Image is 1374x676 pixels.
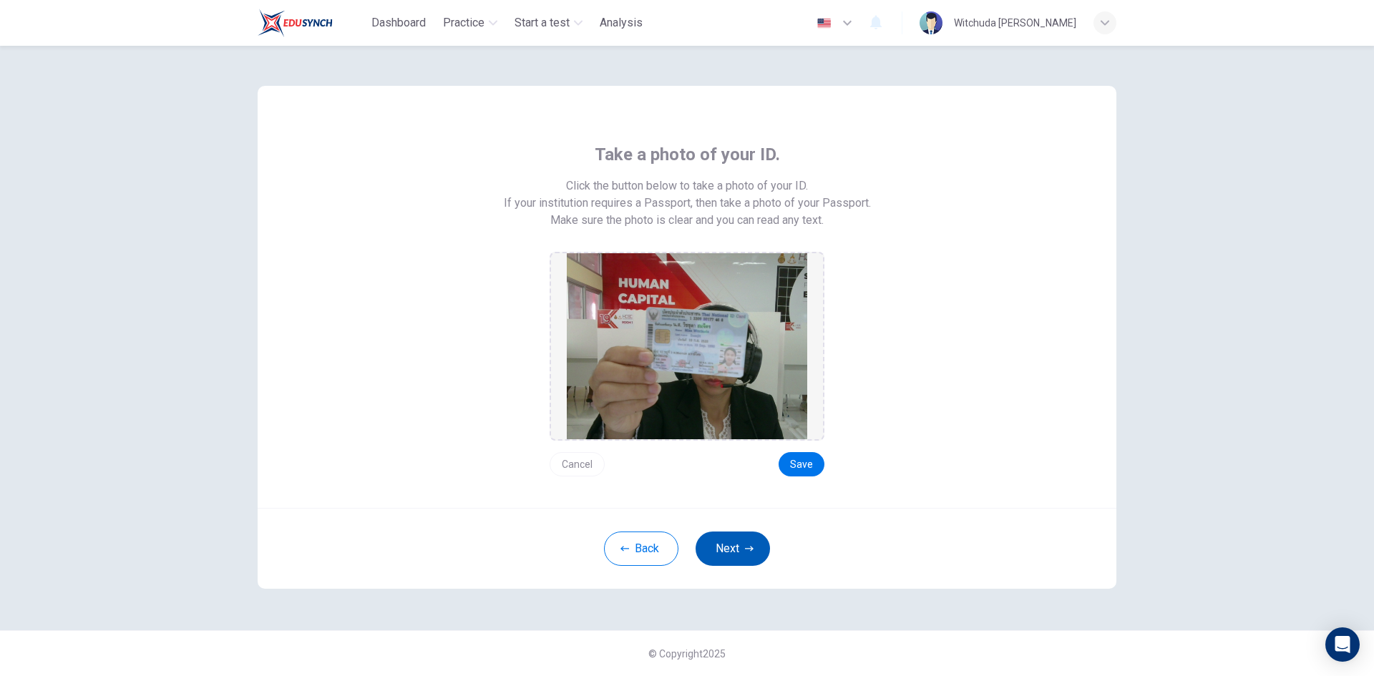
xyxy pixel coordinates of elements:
[515,14,570,31] span: Start a test
[443,14,484,31] span: Practice
[550,452,605,476] button: Cancel
[258,9,333,37] img: Train Test logo
[954,14,1076,31] div: Witchuda [PERSON_NAME]
[595,143,780,166] span: Take a photo of your ID.
[815,18,833,29] img: en
[604,532,678,566] button: Back
[509,10,588,36] button: Start a test
[779,452,824,476] button: Save
[1325,627,1360,662] div: Open Intercom Messenger
[648,648,726,660] span: © Copyright 2025
[550,212,824,229] span: Make sure the photo is clear and you can read any text.
[920,11,942,34] img: Profile picture
[594,10,648,36] button: Analysis
[504,177,871,212] span: Click the button below to take a photo of your ID. If your institution requires a Passport, then ...
[371,14,426,31] span: Dashboard
[600,14,643,31] span: Analysis
[567,253,807,439] img: preview screemshot
[437,10,503,36] button: Practice
[366,10,432,36] button: Dashboard
[696,532,770,566] button: Next
[258,9,366,37] a: Train Test logo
